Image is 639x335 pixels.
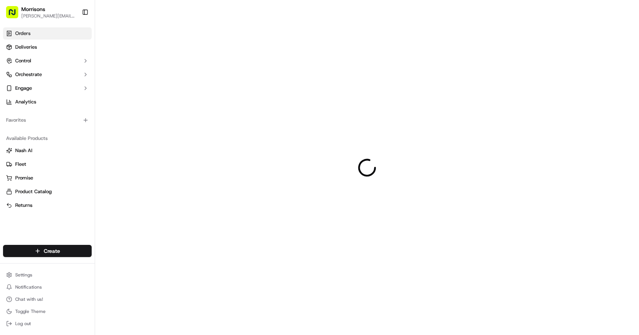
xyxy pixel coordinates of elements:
button: Control [3,55,92,67]
span: Nash AI [15,147,32,154]
a: Analytics [3,96,92,108]
div: Start new chat [26,73,125,80]
span: Log out [15,321,31,327]
a: Powered byPylon [54,129,92,135]
img: Nash [8,8,23,23]
button: Engage [3,82,92,94]
span: Pylon [76,129,92,135]
button: Promise [3,172,92,184]
a: 📗Knowledge Base [5,107,61,121]
button: Start new chat [129,75,138,84]
a: Fleet [6,161,89,168]
button: Settings [3,270,92,280]
span: API Documentation [72,110,122,118]
span: Notifications [15,284,42,290]
img: 1736555255976-a54dd68f-1ca7-489b-9aae-adbdc363a1c4 [8,73,21,86]
button: Nash AI [3,144,92,157]
span: Knowledge Base [15,110,58,118]
button: Log out [3,318,92,329]
button: Create [3,245,92,257]
button: Morrisons [21,5,45,13]
span: Toggle Theme [15,308,46,314]
button: Fleet [3,158,92,170]
button: [PERSON_NAME][EMAIL_ADDRESS][PERSON_NAME][DOMAIN_NAME] [21,13,76,19]
span: Analytics [15,98,36,105]
a: Product Catalog [6,188,89,195]
button: Chat with us! [3,294,92,305]
div: Favorites [3,114,92,126]
a: Nash AI [6,147,89,154]
span: Orchestrate [15,71,42,78]
span: Fleet [15,161,26,168]
span: Deliveries [15,44,37,51]
span: Orders [15,30,30,37]
div: 💻 [64,111,70,117]
span: Promise [15,175,33,181]
span: Returns [15,202,32,209]
button: Toggle Theme [3,306,92,317]
button: Orchestrate [3,68,92,81]
button: Returns [3,199,92,211]
a: Orders [3,27,92,40]
span: Create [44,247,60,255]
span: Engage [15,85,32,92]
span: Product Catalog [15,188,52,195]
div: 📗 [8,111,14,117]
button: Morrisons[PERSON_NAME][EMAIL_ADDRESS][PERSON_NAME][DOMAIN_NAME] [3,3,79,21]
span: Chat with us! [15,296,43,302]
div: Available Products [3,132,92,144]
p: Welcome 👋 [8,30,138,43]
span: Control [15,57,31,64]
a: Returns [6,202,89,209]
a: 💻API Documentation [61,107,125,121]
button: Notifications [3,282,92,292]
button: Product Catalog [3,186,92,198]
div: We're available if you need us! [26,80,96,86]
a: Promise [6,175,89,181]
span: Settings [15,272,32,278]
input: Got a question? Start typing here... [20,49,137,57]
a: Deliveries [3,41,92,53]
